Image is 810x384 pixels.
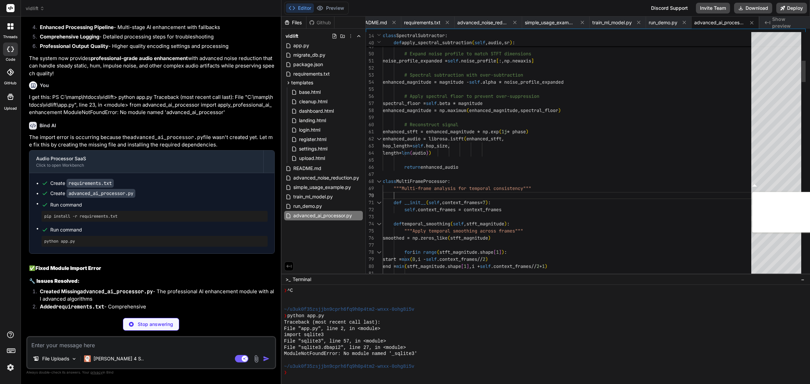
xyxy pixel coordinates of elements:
[525,19,575,26] span: simple_usage_example.py
[502,249,504,255] span: )
[437,256,483,262] span: .context_frames//
[493,249,496,255] span: [
[5,362,16,373] img: settings
[404,228,523,234] span: """Apply temporal smoothing across frames"""
[56,303,104,310] code: requirements.txt
[491,263,537,269] span: .context_frames//
[448,143,450,149] span: ,
[375,135,383,142] div: Click to collapse the range.
[366,199,374,206] div: 71
[383,256,402,262] span: start =
[396,263,404,269] span: min
[284,363,414,370] span: ~/u3uk0f35zsjjbn9cprh6fq9h0p4tm2-wnxx-0ohg8i5v
[29,93,275,116] p: I get this: PS C:\mamp\htdocs\vidlift> python app.py Traceback (most recent call last): File "C:\...
[252,355,260,363] img: attachment
[426,150,429,156] span: )
[366,185,374,192] div: 69
[504,249,507,255] span: :
[375,249,383,256] div: Click to collapse the range.
[448,235,450,241] span: (
[404,51,531,57] span: # Expand noise profile to match STFT dimensions
[34,33,275,43] li: - Detailed processing steps for troubleshooting
[71,356,77,362] img: Pick Models
[520,107,558,113] span: spectral_floor
[439,249,493,255] span: stft_magnitude.shape
[499,129,502,135] span: (
[415,256,418,262] span: ,
[91,55,188,61] strong: professional-grade audio enhancement
[507,129,526,135] span: * phase
[407,263,461,269] span: stft_magnitude.shape
[366,50,374,57] div: 50
[284,313,288,319] span: ❯
[442,199,483,205] span: context_frames=
[366,235,374,242] div: 76
[93,355,144,362] p: [PERSON_NAME] 4 S..
[26,5,45,12] span: vidlift
[466,136,502,142] span: enhanced_stft
[306,19,334,26] div: Github
[366,157,374,164] div: 65
[450,235,488,241] span: stft_magnitude
[461,263,464,269] span: [
[453,221,464,227] span: self
[293,212,353,220] span: advanced_ai_processor.py
[412,150,426,156] span: audio
[29,278,80,284] strong: 🔧 Issues Resolved:
[410,256,412,262] span: (
[415,249,421,255] span: in
[4,106,17,111] label: Upload
[366,149,374,157] div: 64
[359,19,387,26] span: README.md
[293,164,322,172] span: README.md
[130,134,203,141] code: advanced_ai_processor.py
[366,107,374,114] div: 58
[366,256,374,263] div: 79
[394,221,402,227] span: def
[375,178,383,185] div: Click to collapse the range.
[426,199,429,205] span: (
[485,199,488,205] span: )
[464,263,466,269] span: 1
[383,32,396,38] span: class
[504,58,531,64] span: np.newaxis
[298,126,321,134] span: login.html
[647,3,692,13] div: Discord Support
[396,178,448,184] span: MultiFrameProcessor
[394,199,402,205] span: def
[696,3,730,13] button: Invite Team
[366,86,374,93] div: 55
[40,24,114,30] strong: Enhanced Processing Pipeline
[366,206,374,213] div: 72
[483,256,485,262] span: 2
[504,221,507,227] span: )
[542,263,545,269] span: 1
[426,100,437,106] span: self
[293,174,360,182] span: advanced_noise_reduction.py
[402,150,410,156] span: len
[284,306,414,313] span: ~/u3uk0f35zsjjbn9cprh6fq9h0p4tm2-wnxx-0ohg8i5v
[421,164,458,170] span: enhanced_audio
[284,369,288,376] span: ❯
[469,263,472,269] span: ,
[510,39,512,46] span: )
[404,19,440,26] span: requirements.txt
[404,72,523,78] span: # Spectral subtraction with over-subtraction
[366,171,374,178] div: 67
[90,370,103,374] span: privacy
[298,107,334,115] span: dashboard.html
[293,70,330,78] span: requirements.txt
[480,263,491,269] span: self
[284,338,386,345] span: File "sqlite3", line 57, in <module>
[499,249,502,255] span: ]
[366,227,374,235] div: 75
[284,332,324,338] span: import sqlite3
[287,313,324,319] span: python app.py
[366,135,374,142] div: 62
[450,221,453,227] span: (
[526,129,529,135] span: )
[284,351,417,357] span: ModuleNotFoundError: No module named '_sqlite3'
[415,207,502,213] span: .context_frames = context_frames
[291,79,313,86] span: templates
[293,183,352,191] span: simple_usage_example.py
